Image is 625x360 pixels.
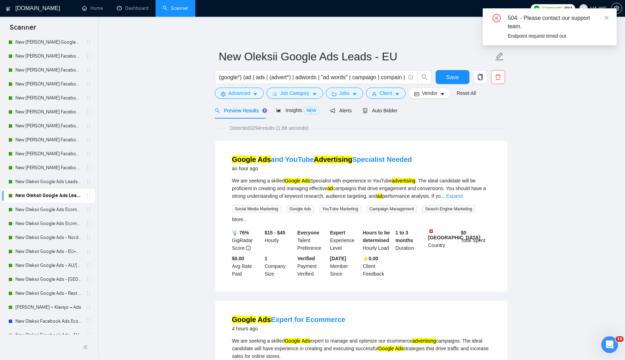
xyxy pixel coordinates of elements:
[339,89,350,97] span: Jobs
[15,119,82,133] a: New [PERSON_NAME] Facebook Ads - [GEOGRAPHIC_DATA]/IR/[GEOGRAPHIC_DATA]
[440,193,445,199] span: ...
[232,230,249,235] b: 📡 76%
[361,255,394,278] div: Client Feedback
[491,70,505,84] button: delete
[232,156,256,163] mark: Google
[86,165,91,171] span: holder
[15,286,82,300] a: New Oleksii Google Ads - Rest of the World excl. Poor
[15,189,82,203] a: New Oleksii Google Ads Leads - EU
[86,277,91,282] span: holder
[372,91,377,97] span: user
[266,88,323,99] button: barsJob Categorycaret-down
[446,73,459,82] span: Save
[86,305,91,310] span: holder
[429,229,434,234] img: 🇨🇭
[232,316,256,323] mark: Google
[15,272,82,286] a: New Oleksii Google Ads - [GEOGRAPHIC_DATA]/JP/CN/IL/SG/HK/QA/[GEOGRAPHIC_DATA]
[408,75,413,80] span: info-circle
[263,255,296,278] div: Company Size
[232,156,412,163] a: Google Adsand YouTubeAdvertisingSpecialist Needed
[611,6,622,11] a: setting
[363,230,390,243] b: Hours to be determined
[86,249,91,254] span: holder
[427,229,460,252] div: Country
[326,88,363,99] button: folderJobscaret-down
[4,22,42,37] span: Scanner
[287,205,314,213] span: Google Ads
[232,217,247,222] a: More...
[508,32,608,40] div: Endpoint request timed out
[285,338,300,344] mark: Google
[86,67,91,73] span: holder
[312,91,317,97] span: caret-down
[6,3,11,14] img: logo
[459,229,492,252] div: Total Spent
[332,91,337,97] span: folder
[219,73,405,82] input: Search Freelance Jobs...
[228,89,250,97] span: Advanced
[422,205,475,213] span: Search Engine Marketing
[163,5,188,11] a: searchScanner
[86,179,91,185] span: holder
[82,5,103,11] a: homeHome
[473,70,487,84] button: copy
[495,52,504,61] span: edit
[616,336,624,342] span: 10
[457,89,476,97] a: Reset All
[86,81,91,87] span: holder
[319,205,361,213] span: YouTube Marketing
[232,164,412,173] div: an hour ago
[258,316,271,323] mark: Ads
[327,186,333,191] mark: ad
[246,246,251,250] span: info-circle
[86,109,91,115] span: holder
[581,6,586,11] span: user
[15,147,82,161] a: New [PERSON_NAME] Facebook Ads - [GEOGRAPHIC_DATA]/JP/CN/[GEOGRAPHIC_DATA]/SG/HK/QA/[GEOGRAPHIC_D...
[276,108,281,113] span: area-chart
[86,53,91,59] span: holder
[86,332,91,338] span: holder
[83,344,90,351] span: double-left
[298,230,319,235] b: Everyone
[117,5,149,11] a: dashboardDashboard
[263,229,296,252] div: Hourly
[361,229,394,252] div: Hourly Load
[394,229,427,252] div: Duration
[232,205,281,213] span: Social Media Marketing
[86,207,91,212] span: holder
[304,107,319,114] span: NEW
[15,35,82,49] a: New [PERSON_NAME] Google Ads - Rest of the World excl. Poor
[15,314,82,328] a: New Oleksii Facebook Ads Ecomm - [GEOGRAPHIC_DATA]|[GEOGRAPHIC_DATA]
[86,263,91,268] span: holder
[604,15,609,20] span: close
[15,91,82,105] a: New [PERSON_NAME] Facebook Ads - EU+CH ex Nordic
[232,316,345,323] a: Google AdsExpert for Ecommerce
[366,88,406,99] button: userClientcaret-down
[15,49,82,63] a: New [PERSON_NAME] Facebook Ads Leads - [GEOGRAPHIC_DATA]|[GEOGRAPHIC_DATA]
[302,338,310,344] mark: Ads
[329,255,361,278] div: Member Since
[461,230,466,235] b: $ 0
[86,221,91,226] span: holder
[363,108,368,113] span: robot
[15,231,82,245] a: New Oleksii Google Ads - Nordic
[363,108,397,113] span: Auto Bidder
[15,217,82,231] a: New Oleksii Google Ads Ecomm - [GEOGRAPHIC_DATA]|[GEOGRAPHIC_DATA]
[86,235,91,240] span: holder
[232,324,345,333] div: 4 hours ago
[412,338,436,344] mark: advertising
[329,229,361,252] div: Experience Level
[215,108,265,113] span: Preview Results
[330,108,352,113] span: Alerts
[396,230,413,243] b: 1 to 3 months
[265,230,285,235] b: $15 - $45
[314,156,352,163] mark: Advertising
[86,193,91,198] span: holder
[15,105,82,119] a: New [PERSON_NAME] Facebook Ads - Nordic
[378,346,394,351] mark: Google
[491,74,505,80] span: delete
[215,108,220,113] span: search
[428,229,481,240] b: [GEOGRAPHIC_DATA]
[272,91,277,97] span: bars
[232,177,491,200] div: We are seeking a skilled Specialist with experience in YouTube . The ideal candidate will be prof...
